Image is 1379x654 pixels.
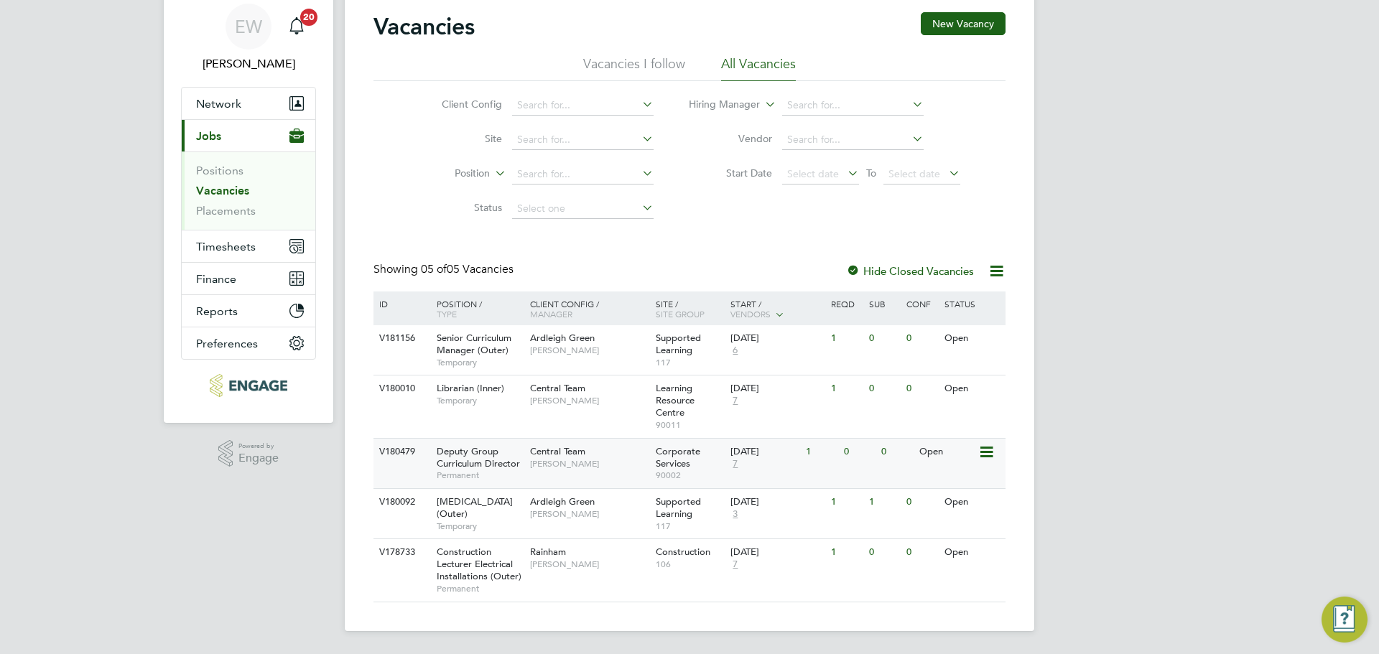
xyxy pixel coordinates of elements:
[730,458,740,470] span: 7
[376,539,426,566] div: V178733
[437,382,504,394] span: Librarian (Inner)
[437,495,513,520] span: [MEDICAL_DATA] (Outer)
[196,272,236,286] span: Finance
[530,332,595,344] span: Ardleigh Green
[903,539,940,566] div: 0
[407,167,490,181] label: Position
[530,308,572,319] span: Manager
[196,337,258,350] span: Preferences
[840,439,878,465] div: 0
[865,539,903,566] div: 0
[421,262,447,276] span: 05 of
[730,383,824,395] div: [DATE]
[376,375,426,402] div: V180010
[941,489,1003,515] div: Open
[182,327,315,359] button: Preferences
[941,539,1003,566] div: Open
[903,291,940,316] div: Conf
[530,508,649,520] span: [PERSON_NAME]
[656,520,724,532] span: 117
[730,308,771,319] span: Vendors
[941,325,1003,352] div: Open
[419,201,502,214] label: Status
[787,167,839,180] span: Select date
[862,164,881,182] span: To
[512,199,654,219] input: Select one
[196,97,241,111] span: Network
[827,375,865,402] div: 1
[656,308,705,319] span: Site Group
[181,4,316,73] a: EW[PERSON_NAME]
[530,382,585,394] span: Central Team
[941,375,1003,402] div: Open
[730,345,740,357] span: 6
[730,508,740,520] span: 3
[376,325,426,352] div: V181156
[903,489,940,515] div: 0
[182,151,315,230] div: Jobs
[941,291,1003,316] div: Status
[530,445,585,457] span: Central Team
[827,291,865,316] div: Reqd
[512,95,654,116] input: Search for...
[730,332,824,345] div: [DATE]
[865,325,903,352] div: 0
[530,395,649,406] span: [PERSON_NAME]
[437,395,523,406] span: Temporary
[656,495,701,520] span: Supported Learning
[530,458,649,470] span: [PERSON_NAME]
[530,559,649,570] span: [PERSON_NAME]
[437,332,511,356] span: Senior Curriculum Manager (Outer)
[730,395,740,407] span: 7
[656,546,710,558] span: Construction
[652,291,728,326] div: Site /
[865,489,903,515] div: 1
[437,583,523,594] span: Permanent
[235,17,262,36] span: EW
[827,325,865,352] div: 1
[238,452,279,464] span: Engage
[1322,597,1368,643] button: Engage Resource Center
[526,291,652,326] div: Client Config /
[210,374,287,397] img: blackstonerecruitment-logo-retina.png
[656,445,700,470] span: Corporate Services
[196,129,221,143] span: Jobs
[282,4,311,50] a: 20
[802,439,840,465] div: 1
[656,559,724,570] span: 106
[689,132,772,145] label: Vendor
[903,375,940,402] div: 0
[827,539,865,566] div: 1
[656,332,701,356] span: Supported Learning
[196,184,249,197] a: Vacancies
[181,55,316,73] span: Ella Wratten
[656,470,724,481] span: 90002
[437,308,457,319] span: Type
[782,130,924,150] input: Search for...
[865,291,903,316] div: Sub
[530,495,595,508] span: Ardleigh Green
[730,559,740,571] span: 7
[421,262,514,276] span: 05 Vacancies
[888,167,940,180] span: Select date
[827,489,865,515] div: 1
[182,88,315,119] button: Network
[419,98,502,111] label: Client Config
[865,375,903,402] div: 0
[437,445,520,470] span: Deputy Group Curriculum Director
[677,98,760,112] label: Hiring Manager
[181,374,316,397] a: Go to home page
[376,439,426,465] div: V180479
[689,167,772,179] label: Start Date
[730,446,799,458] div: [DATE]
[182,295,315,327] button: Reports
[437,470,523,481] span: Permanent
[656,357,724,368] span: 117
[182,230,315,262] button: Timesheets
[530,546,566,558] span: Rainham
[376,291,426,316] div: ID
[373,12,475,41] h2: Vacancies
[426,291,526,326] div: Position /
[878,439,915,465] div: 0
[437,357,523,368] span: Temporary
